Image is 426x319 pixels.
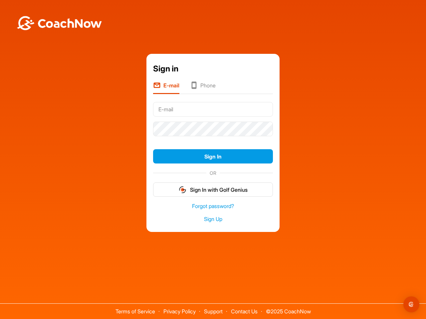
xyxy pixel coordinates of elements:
span: OR [206,169,220,176]
img: BwLJSsUCoWCh5upNqxVrqldRgqLPVwmV24tXu5FoVAoFEpwwqQ3VIfuoInZCoVCoTD4vwADAC3ZFMkVEQFDAAAAAElFTkSuQmCC [16,16,103,30]
input: E-mail [153,102,273,117]
li: Phone [190,81,216,94]
div: Open Intercom Messenger [403,296,419,312]
a: Terms of Service [115,308,155,315]
a: Forgot password? [153,202,273,210]
a: Contact Us [231,308,258,315]
div: Sign in [153,63,273,75]
button: Sign In [153,149,273,163]
button: Sign In with Golf Genius [153,182,273,197]
a: Support [204,308,223,315]
a: Privacy Policy [163,308,196,315]
img: gg_logo [178,186,187,194]
li: E-mail [153,81,179,94]
span: © 2025 CoachNow [263,304,314,314]
a: Sign Up [153,215,273,223]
